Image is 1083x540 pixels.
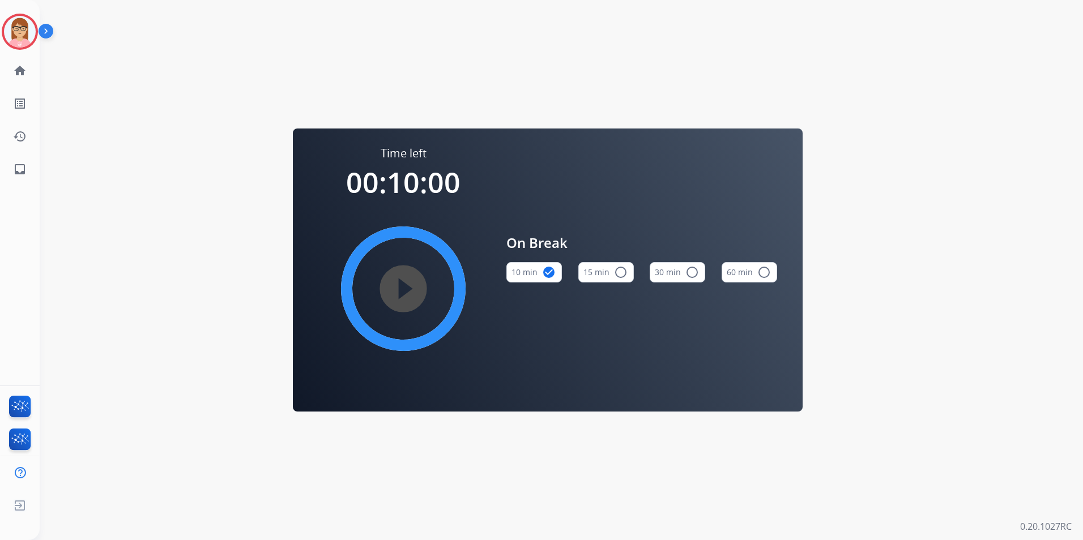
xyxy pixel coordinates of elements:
mat-icon: radio_button_unchecked [685,265,699,279]
mat-icon: radio_button_unchecked [757,265,771,279]
mat-icon: radio_button_unchecked [614,265,628,279]
img: avatar [4,16,36,48]
mat-icon: list_alt [13,97,27,110]
mat-icon: inbox [13,162,27,176]
p: 0.20.1027RC [1020,520,1072,533]
button: 30 min [650,262,705,282]
mat-icon: home [13,64,27,78]
button: 60 min [722,262,777,282]
span: Time left [381,145,427,161]
span: On Break [506,233,777,253]
mat-icon: play_circle_filled [396,282,410,295]
button: 15 min [578,262,634,282]
mat-icon: check_circle [542,265,556,279]
mat-icon: history [13,130,27,143]
span: 00:10:00 [346,163,461,202]
button: 10 min [506,262,562,282]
